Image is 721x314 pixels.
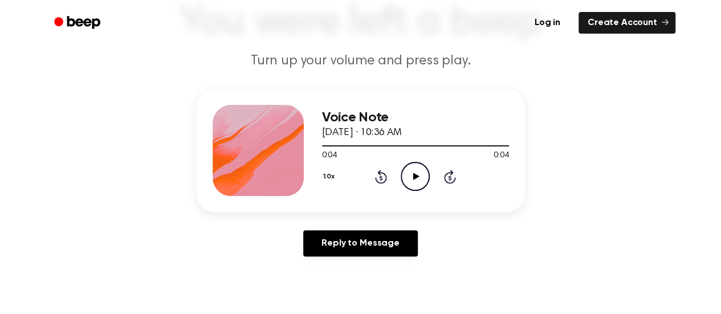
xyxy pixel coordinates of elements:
span: [DATE] · 10:36 AM [322,128,402,138]
a: Create Account [579,12,675,34]
a: Log in [523,10,572,36]
button: 1.0x [322,167,339,186]
span: 0:04 [494,150,508,162]
p: Turn up your volume and press play. [142,52,580,71]
a: Beep [46,12,111,34]
span: 0:04 [322,150,337,162]
a: Reply to Message [303,230,417,256]
h3: Voice Note [322,110,509,125]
